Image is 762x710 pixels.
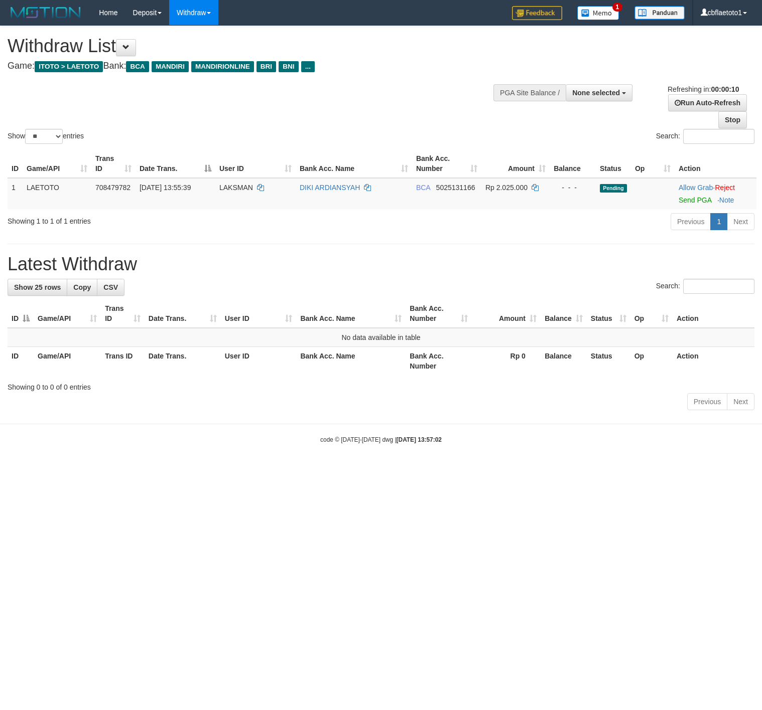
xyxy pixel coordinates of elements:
td: LAETOTO [23,178,91,209]
img: MOTION_logo.png [8,5,84,20]
th: ID: activate to sort column descending [8,299,34,328]
th: User ID: activate to sort column ascending [221,299,297,328]
th: User ID: activate to sort column ascending [215,149,296,178]
strong: [DATE] 13:57:02 [397,436,442,443]
th: Rp 0 [472,347,541,376]
h4: Game: Bank: [8,61,498,71]
th: Bank Acc. Name: activate to sort column ascending [296,149,412,178]
h1: Latest Withdraw [8,254,754,274]
a: Send PGA [679,196,711,204]
th: Amount: activate to sort column ascending [481,149,550,178]
a: Reject [715,184,735,192]
span: CSV [103,283,118,291]
td: No data available in table [8,328,754,347]
strong: 00:00:10 [711,85,739,93]
h1: Withdraw List [8,36,498,56]
th: Op: activate to sort column ascending [630,299,673,328]
span: Show 25 rows [14,283,61,291]
span: BRI [257,61,276,72]
a: Previous [687,393,727,410]
span: BCA [416,184,430,192]
th: Bank Acc. Name: activate to sort column ascending [296,299,406,328]
label: Search: [656,279,754,294]
th: Bank Acc. Number: activate to sort column ascending [412,149,481,178]
th: Op [630,347,673,376]
span: ... [301,61,315,72]
th: User ID [221,347,297,376]
span: [DATE] 13:55:39 [140,184,191,192]
select: Showentries [25,129,63,144]
th: Amount: activate to sort column ascending [472,299,541,328]
span: 1 [612,3,623,12]
small: code © [DATE]-[DATE] dwg | [320,436,442,443]
a: Run Auto-Refresh [668,94,747,111]
th: Op: activate to sort column ascending [631,149,675,178]
span: ITOTO > LAETOTO [35,61,103,72]
button: None selected [566,84,632,101]
th: Action [673,299,754,328]
span: BCA [126,61,149,72]
div: Showing 0 to 0 of 0 entries [8,378,754,392]
div: PGA Site Balance / [493,84,566,101]
th: Action [673,347,754,376]
th: Trans ID: activate to sort column ascending [101,299,145,328]
th: Bank Acc. Number: activate to sort column ascending [406,299,472,328]
span: 708479782 [95,184,131,192]
span: Pending [600,184,627,193]
th: ID [8,149,23,178]
label: Search: [656,129,754,144]
th: Game/API: activate to sort column ascending [34,299,101,328]
th: Status [587,347,630,376]
th: Balance [550,149,596,178]
a: DIKI ARDIANSYAH [300,184,360,192]
input: Search: [683,279,754,294]
div: - - - [554,183,592,193]
span: Rp 2.025.000 [485,184,528,192]
img: Feedback.jpg [512,6,562,20]
a: Copy [67,279,97,296]
span: · [679,184,715,192]
a: CSV [97,279,124,296]
img: panduan.png [634,6,685,20]
a: Next [727,393,754,410]
th: Game/API [34,347,101,376]
th: Date Trans.: activate to sort column ascending [145,299,221,328]
a: Note [719,196,734,204]
th: Status [596,149,631,178]
label: Show entries [8,129,84,144]
span: MANDIRIONLINE [191,61,254,72]
span: Copy 5025131166 to clipboard [436,184,475,192]
th: Bank Acc. Number [406,347,472,376]
th: Game/API: activate to sort column ascending [23,149,91,178]
span: LAKSMAN [219,184,253,192]
a: Show 25 rows [8,279,67,296]
th: Date Trans. [145,347,221,376]
span: MANDIRI [152,61,189,72]
th: Balance: activate to sort column ascending [541,299,587,328]
th: ID [8,347,34,376]
td: 1 [8,178,23,209]
th: Trans ID: activate to sort column ascending [91,149,136,178]
span: None selected [572,89,620,97]
a: Previous [671,213,711,230]
span: BNI [279,61,298,72]
div: Showing 1 to 1 of 1 entries [8,212,310,226]
span: Copy [73,283,91,291]
th: Date Trans.: activate to sort column descending [136,149,215,178]
input: Search: [683,129,754,144]
img: Button%20Memo.svg [577,6,619,20]
th: Bank Acc. Name [296,347,406,376]
th: Balance [541,347,587,376]
th: Action [675,149,756,178]
th: Trans ID [101,347,145,376]
a: Stop [718,111,747,128]
th: Status: activate to sort column ascending [587,299,630,328]
td: · [675,178,756,209]
a: Allow Grab [679,184,713,192]
span: Refreshing in: [668,85,739,93]
a: Next [727,213,754,230]
a: 1 [710,213,727,230]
